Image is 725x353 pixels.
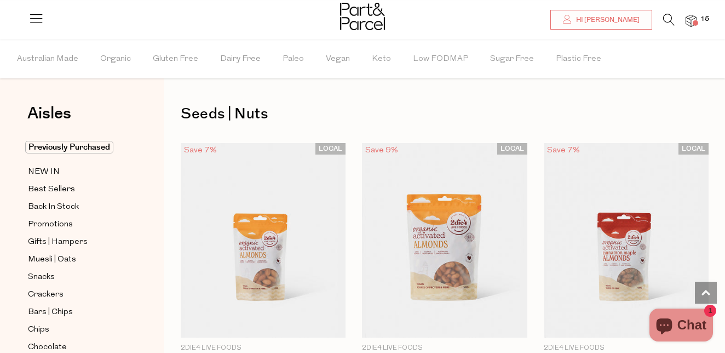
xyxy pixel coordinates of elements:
span: Hi [PERSON_NAME] [573,15,640,25]
span: Previously Purchased [25,141,113,153]
div: Save 9% [362,143,401,158]
img: Part&Parcel [340,3,385,30]
span: Organic [100,40,131,78]
span: 15 [698,14,712,24]
span: Sugar Free [490,40,534,78]
a: Best Sellers [28,183,128,196]
img: Almonds [362,143,527,338]
span: Muesli | Oats [28,253,76,266]
p: 2Die4 Live Foods [181,343,346,353]
span: LOCAL [678,143,709,155]
div: Save 7% [544,143,583,158]
span: Aisles [27,101,71,126]
span: Low FODMAP [413,40,468,78]
span: Promotions [28,218,73,231]
span: Dairy Free [220,40,261,78]
a: Aisles [27,105,71,133]
span: Paleo [283,40,304,78]
a: Crackers [28,288,128,301]
span: Chips [28,323,49,337]
span: Bars | Chips [28,306,73,319]
a: Previously Purchased [28,141,128,154]
a: Hi [PERSON_NAME] [550,10,652,30]
a: Muesli | Oats [28,253,128,266]
p: 2Die4 Live Foods [544,343,709,353]
h1: Seeds | Nuts [181,101,709,127]
span: NEW IN [28,166,60,179]
span: LOCAL [497,143,527,155]
span: Keto [372,40,391,78]
img: Almonds [181,143,346,338]
div: Save 7% [181,143,220,158]
a: Snacks [28,270,128,284]
a: Chips [28,323,128,337]
span: Crackers [28,288,64,301]
a: 15 [686,15,697,26]
inbox-online-store-chat: Shopify online store chat [646,309,716,344]
span: Vegan [326,40,350,78]
a: Back In Stock [28,200,128,214]
span: Plastic Free [556,40,601,78]
span: Best Sellers [28,183,75,196]
a: Gifts | Hampers [28,235,128,249]
img: Almonds [544,143,709,338]
span: Australian Made [17,40,78,78]
a: NEW IN [28,165,128,179]
span: Back In Stock [28,201,79,214]
span: LOCAL [315,143,346,155]
span: Snacks [28,271,55,284]
a: Promotions [28,218,128,231]
a: Bars | Chips [28,305,128,319]
p: 2Die4 Live Foods [362,343,527,353]
span: Gifts | Hampers [28,236,88,249]
span: Gluten Free [153,40,198,78]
